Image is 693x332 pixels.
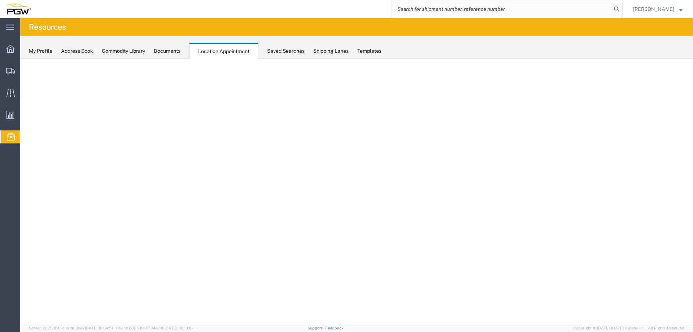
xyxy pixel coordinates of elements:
span: [DATE] 10:04:51 [85,326,113,330]
div: Location Appointment [189,43,258,59]
span: Phillip Thornton [633,5,674,13]
a: Feedback [325,326,344,330]
div: Commodity Library [102,47,145,55]
span: Copyright © [DATE]-[DATE] Agistix Inc., All Rights Reserved [573,325,684,331]
input: Search for shipment number, reference number [392,0,611,18]
div: My Profile [29,47,52,55]
div: Saved Searches [267,47,305,55]
span: Server: 2025.18.0-daa1fe12ee7 [29,326,113,330]
span: [DATE] 08:10:16 [165,326,193,330]
div: Shipping Lanes [313,47,349,55]
img: logo [5,4,31,14]
button: [PERSON_NAME] [633,5,683,13]
div: Templates [357,47,382,55]
span: Client: 2025.18.0-7346316 [116,326,193,330]
iframe: FS Legacy Container [20,59,693,324]
div: Documents [154,47,180,55]
div: Address Book [61,47,93,55]
a: Support [308,326,326,330]
h4: Resources [29,18,66,36]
